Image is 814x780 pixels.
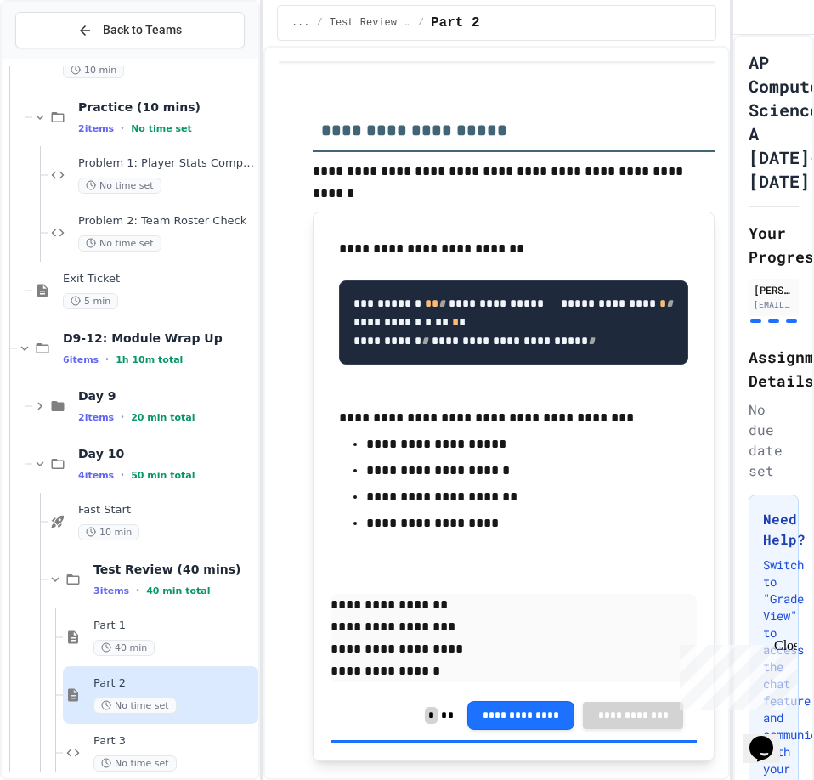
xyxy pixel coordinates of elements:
span: No time set [78,178,161,194]
span: • [121,122,124,135]
span: D9-12: Module Wrap Up [63,331,255,346]
span: Test Review (40 mins) [93,562,255,577]
span: • [121,468,124,482]
span: 6 items [63,354,99,365]
h2: Your Progress [749,221,799,268]
span: Practice (10 mins) [78,99,255,115]
div: Chat with us now!Close [7,7,117,108]
span: No time set [93,755,177,772]
span: • [121,410,124,424]
div: [EMAIL_ADDRESS][DOMAIN_NAME] [754,298,794,311]
h2: Assignment Details [749,345,799,393]
span: • [105,353,109,366]
span: Exit Ticket [63,272,255,286]
span: No time set [131,123,192,134]
span: / [317,16,323,30]
span: Back to Teams [103,21,182,39]
span: 40 min [93,640,155,656]
span: 3 items [93,585,129,596]
h3: Need Help? [763,509,784,550]
span: Problem 1: Player Stats Comparison [78,156,255,171]
span: 50 min total [131,470,195,481]
span: Fast Start [78,503,255,517]
span: 2 items [78,123,114,134]
span: Part 2 [431,13,480,33]
span: ... [291,16,310,30]
span: • [136,584,139,597]
span: Part 2 [93,676,255,691]
span: 1h 10m total [116,354,183,365]
span: 10 min [78,524,139,540]
span: 40 min total [146,585,210,596]
span: Problem 2: Team Roster Check [78,214,255,229]
span: 20 min total [131,412,195,423]
div: No due date set [749,399,799,481]
span: 5 min [63,293,118,309]
div: [PERSON_NAME] [754,282,794,297]
span: Test Review (40 mins) [330,16,411,30]
span: Part 1 [93,619,255,633]
span: Day 10 [78,446,255,461]
span: / [418,16,424,30]
span: Part 3 [93,734,255,749]
span: 4 items [78,470,114,481]
span: 2 items [78,412,114,423]
button: Back to Teams [15,12,245,48]
span: Day 9 [78,388,255,404]
iframe: chat widget [743,712,797,763]
iframe: chat widget [673,638,797,710]
span: No time set [93,698,177,714]
span: 10 min [63,62,124,78]
span: No time set [78,235,161,252]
